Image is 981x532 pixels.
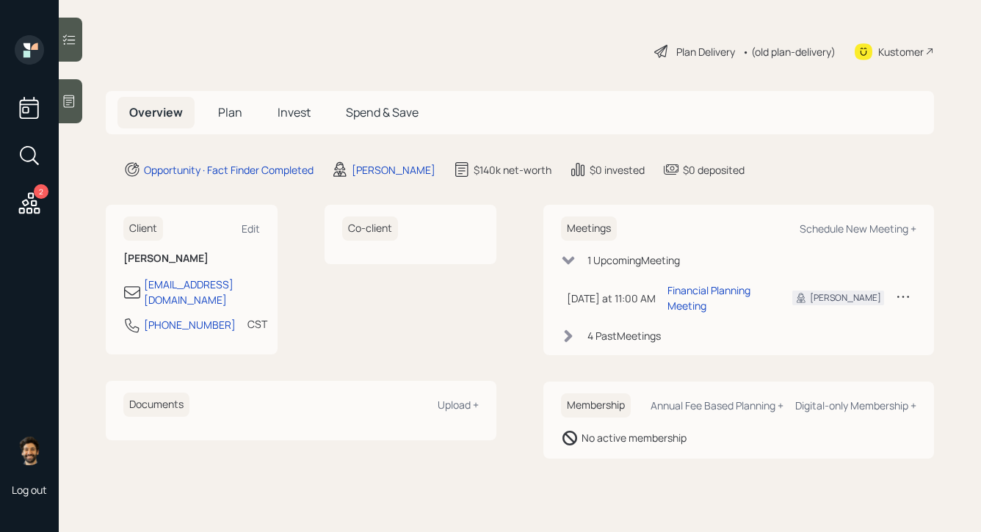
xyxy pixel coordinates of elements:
[676,44,735,59] div: Plan Delivery
[12,483,47,497] div: Log out
[582,430,687,445] div: No active membership
[218,104,242,120] span: Plan
[123,393,189,417] h6: Documents
[590,162,645,178] div: $0 invested
[352,162,435,178] div: [PERSON_NAME]
[129,104,183,120] span: Overview
[144,277,260,307] div: [EMAIL_ADDRESS][DOMAIN_NAME]
[474,162,551,178] div: $140k net-worth
[34,184,48,199] div: 2
[651,398,783,412] div: Annual Fee Based Planning +
[795,398,916,412] div: Digital-only Membership +
[278,104,311,120] span: Invest
[810,291,881,305] div: [PERSON_NAME]
[667,283,769,313] div: Financial Planning Meeting
[561,216,617,241] h6: Meetings
[144,317,236,332] div: [PHONE_NUMBER]
[438,398,479,412] div: Upload +
[242,222,260,236] div: Edit
[123,252,260,265] h6: [PERSON_NAME]
[587,328,661,343] div: 4 Past Meeting s
[800,222,916,236] div: Schedule New Meeting +
[742,44,836,59] div: • (old plan-delivery)
[683,162,745,178] div: $0 deposited
[247,316,267,332] div: CST
[567,291,656,306] div: [DATE] at 11:00 AM
[346,104,419,120] span: Spend & Save
[878,44,924,59] div: Kustomer
[15,436,44,465] img: eric-schwartz-headshot.png
[342,216,398,241] h6: Co-client
[144,162,314,178] div: Opportunity · Fact Finder Completed
[561,393,631,418] h6: Membership
[123,216,163,241] h6: Client
[587,252,680,268] div: 1 Upcoming Meeting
